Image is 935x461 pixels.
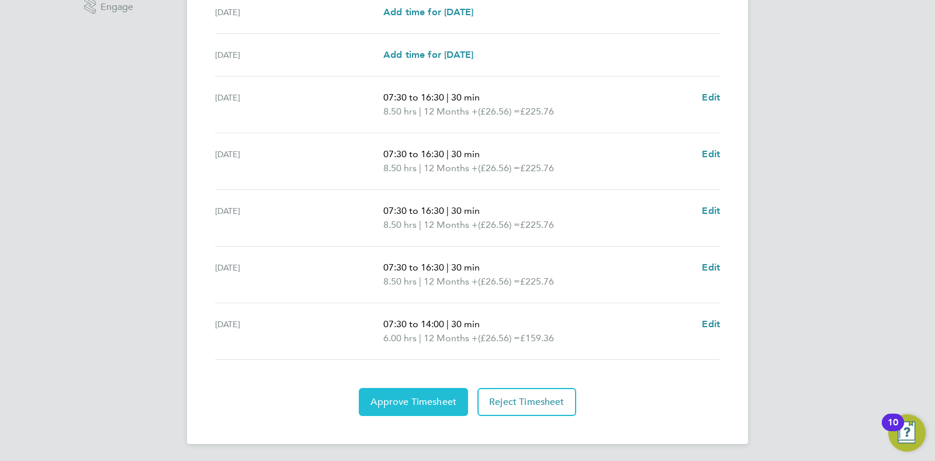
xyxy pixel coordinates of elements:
span: £159.36 [520,332,554,344]
span: 30 min [451,92,480,103]
span: | [419,276,421,287]
span: | [446,262,449,273]
span: | [419,219,421,230]
span: 8.50 hrs [383,276,417,287]
span: | [446,148,449,160]
span: 12 Months + [424,331,478,345]
span: 30 min [451,148,480,160]
div: [DATE] [215,261,383,289]
div: [DATE] [215,317,383,345]
span: 8.50 hrs [383,106,417,117]
span: £225.76 [520,219,554,230]
span: £225.76 [520,106,554,117]
span: 8.50 hrs [383,219,417,230]
span: | [419,332,421,344]
span: £225.76 [520,276,554,287]
span: 12 Months + [424,105,478,119]
span: (£26.56) = [478,332,520,344]
span: 12 Months + [424,161,478,175]
button: Reject Timesheet [477,388,576,416]
span: £225.76 [520,162,554,174]
div: [DATE] [215,204,383,232]
span: Add time for [DATE] [383,6,473,18]
span: Engage [101,2,133,12]
div: [DATE] [215,48,383,62]
span: Edit [702,148,720,160]
a: Edit [702,91,720,105]
a: Add time for [DATE] [383,5,473,19]
span: 07:30 to 16:30 [383,148,444,160]
span: Edit [702,205,720,216]
span: 30 min [451,318,480,330]
span: 12 Months + [424,218,478,232]
span: 07:30 to 14:00 [383,318,444,330]
span: | [446,205,449,216]
span: Edit [702,318,720,330]
div: [DATE] [215,147,383,175]
span: (£26.56) = [478,162,520,174]
a: Edit [702,204,720,218]
button: Approve Timesheet [359,388,468,416]
span: 07:30 to 16:30 [383,205,444,216]
a: Add time for [DATE] [383,48,473,62]
span: 8.50 hrs [383,162,417,174]
span: Add time for [DATE] [383,49,473,60]
span: Approve Timesheet [370,396,456,408]
a: Edit [702,261,720,275]
a: Edit [702,317,720,331]
span: (£26.56) = [478,106,520,117]
div: 10 [888,422,898,438]
span: 30 min [451,262,480,273]
span: | [446,318,449,330]
span: 07:30 to 16:30 [383,262,444,273]
button: Open Resource Center, 10 new notifications [888,414,926,452]
span: 07:30 to 16:30 [383,92,444,103]
span: 12 Months + [424,275,478,289]
span: (£26.56) = [478,219,520,230]
span: Edit [702,92,720,103]
span: 6.00 hrs [383,332,417,344]
span: Reject Timesheet [489,396,565,408]
div: [DATE] [215,91,383,119]
a: Edit [702,147,720,161]
div: [DATE] [215,5,383,19]
span: | [446,92,449,103]
span: | [419,106,421,117]
span: 30 min [451,205,480,216]
span: | [419,162,421,174]
span: Edit [702,262,720,273]
span: (£26.56) = [478,276,520,287]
